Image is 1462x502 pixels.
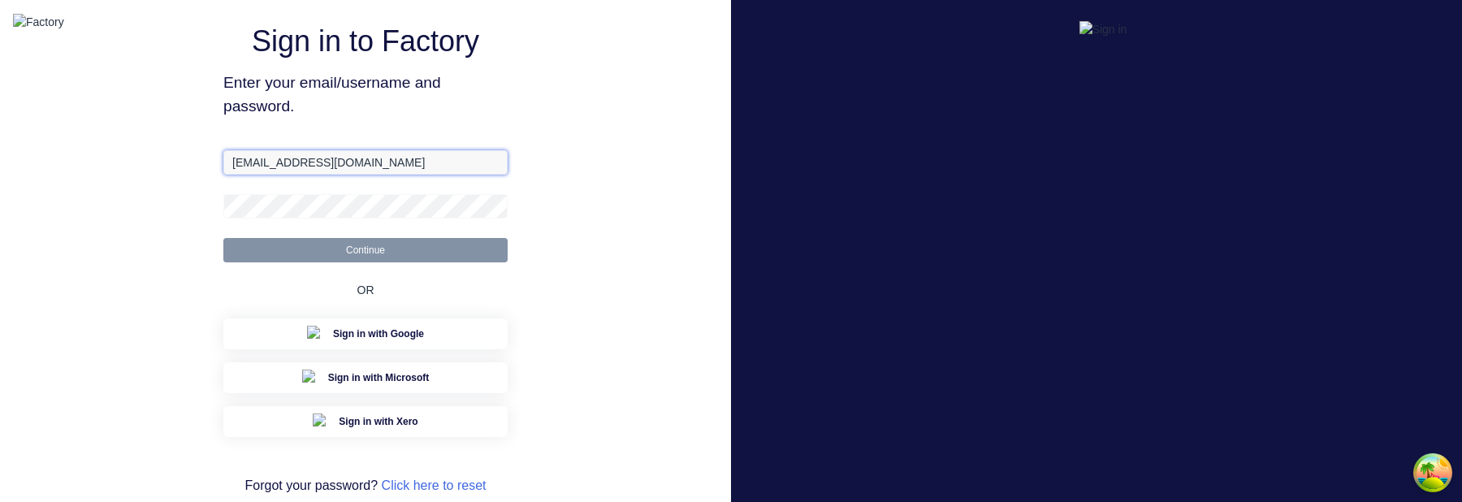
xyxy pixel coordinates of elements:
[339,414,417,429] span: Sign in with Xero
[223,318,508,349] button: Google Sign inSign in with Google
[252,24,479,58] h1: Sign in to Factory
[223,362,508,393] button: Microsoft Sign inSign in with Microsoft
[357,262,374,318] div: OR
[223,238,508,262] button: Continue
[302,370,318,386] img: Microsoft Sign in
[1417,457,1449,489] button: Open Tanstack query devtools
[13,14,64,31] img: Factory
[1079,21,1127,38] img: Sign in
[307,326,323,342] img: Google Sign in
[382,478,487,492] a: Click here to reset
[244,476,486,496] span: Forgot your password?
[223,71,508,119] span: Enter your email/username and password.
[313,413,329,430] img: Xero Sign in
[223,150,508,175] input: Email/Username
[333,327,424,341] span: Sign in with Google
[223,406,508,437] button: Xero Sign inSign in with Xero
[328,370,430,385] span: Sign in with Microsoft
